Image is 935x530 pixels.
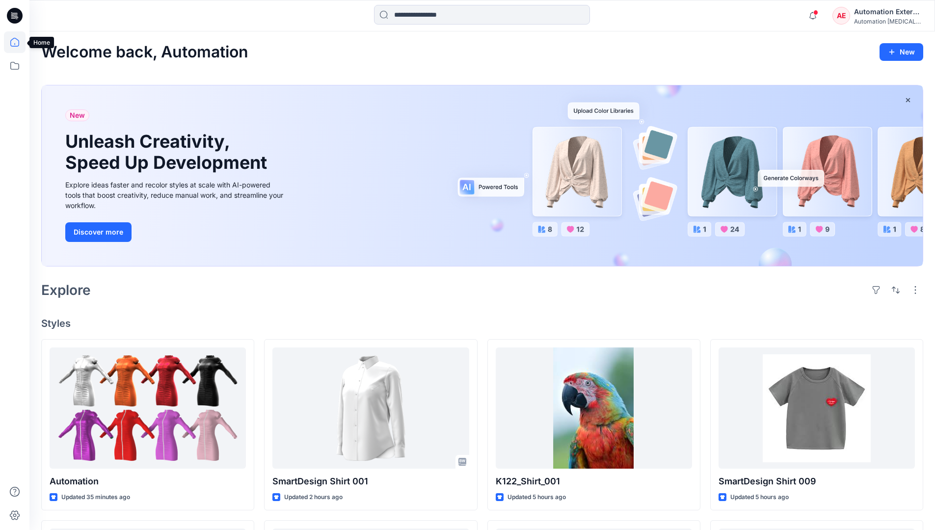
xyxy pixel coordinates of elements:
p: SmartDesign Shirt 001 [272,475,469,488]
a: K122_Shirt_001 [496,347,692,469]
p: Automation [50,475,246,488]
h1: Unleash Creativity, Speed Up Development [65,131,271,173]
div: Automation External [854,6,923,18]
p: Updated 5 hours ago [730,492,789,503]
a: SmartDesign Shirt 009 [719,347,915,469]
p: Updated 2 hours ago [284,492,343,503]
button: New [880,43,923,61]
div: Explore ideas faster and recolor styles at scale with AI-powered tools that boost creativity, red... [65,180,286,211]
h2: Welcome back, Automation [41,43,248,61]
p: Updated 5 hours ago [508,492,566,503]
a: SmartDesign Shirt 001 [272,347,469,469]
div: AE [832,7,850,25]
p: Updated 35 minutes ago [61,492,130,503]
h2: Explore [41,282,91,298]
p: K122_Shirt_001 [496,475,692,488]
div: Automation [MEDICAL_DATA]... [854,18,923,25]
button: Discover more [65,222,132,242]
h4: Styles [41,318,923,329]
a: Discover more [65,222,286,242]
p: SmartDesign Shirt 009 [719,475,915,488]
span: New [70,109,85,121]
a: Automation [50,347,246,469]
